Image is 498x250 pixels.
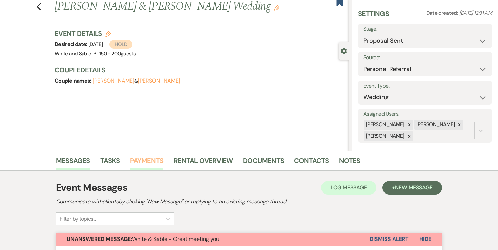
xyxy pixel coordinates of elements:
[138,78,180,84] button: [PERSON_NAME]
[363,24,487,34] label: Stage:
[358,9,389,24] h3: Settings
[88,41,132,48] span: [DATE]
[56,181,127,195] h1: Event Messages
[363,81,487,91] label: Event Type:
[341,47,347,54] button: Close lead details
[321,181,376,195] button: Log Message
[363,53,487,63] label: Source:
[55,50,91,57] span: White and Sable
[243,155,284,170] a: Documents
[459,9,492,16] span: [DATE] 12:31 AM
[56,233,370,246] button: Unanswered Message:White & Sable - Great meeting you!
[67,235,132,243] strong: Unanswered Message:
[294,155,329,170] a: Contacts
[395,184,433,191] span: New Message
[55,41,88,48] span: Desired date:
[274,5,279,11] button: Edit
[130,155,164,170] a: Payments
[92,77,180,84] span: &
[331,184,367,191] span: Log Message
[426,9,459,16] span: Date created:
[55,77,92,84] span: Couple names:
[414,120,456,130] div: [PERSON_NAME]
[370,233,409,246] button: Dismiss Alert
[364,120,406,130] div: [PERSON_NAME]
[364,131,406,141] div: [PERSON_NAME]
[92,78,134,84] button: [PERSON_NAME]
[55,65,342,75] h3: Couple Details
[339,155,360,170] a: Notes
[56,155,90,170] a: Messages
[173,155,233,170] a: Rental Overview
[109,40,132,49] span: Hold
[55,29,136,38] h3: Event Details
[409,233,442,246] button: Hide
[382,181,442,195] button: +New Message
[419,235,431,243] span: Hide
[363,109,487,119] label: Assigned Users:
[56,198,442,206] h2: Communicate with clients by clicking "New Message" or replying to an existing message thread.
[99,50,136,57] span: 150 - 200 guests
[60,215,96,223] div: Filter by topics...
[100,155,120,170] a: Tasks
[67,235,221,243] span: White & Sable - Great meeting you!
